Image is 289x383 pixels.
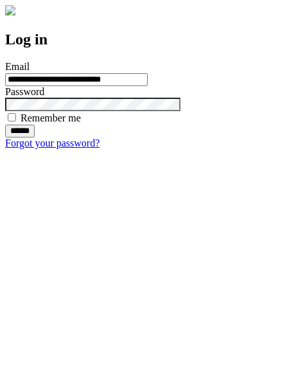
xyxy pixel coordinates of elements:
label: Password [5,86,44,97]
h2: Log in [5,31,284,48]
label: Remember me [21,112,81,123]
a: Forgot your password? [5,138,100,148]
img: logo-4e3dc11c47720685a147b03b5a06dd966a58ff35d612b21f08c02c0306f2b779.png [5,5,15,15]
label: Email [5,61,30,72]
